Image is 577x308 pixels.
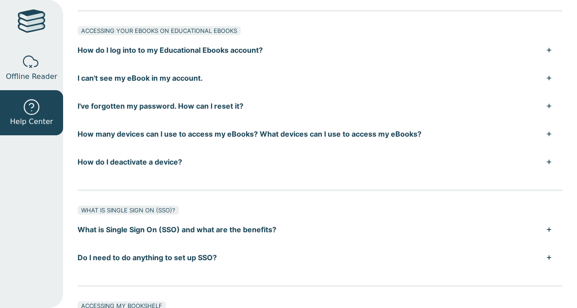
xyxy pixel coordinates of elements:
button: How do I deactivate a device? [78,148,563,176]
button: How do I log into to my Educational Ebooks account? [78,36,563,64]
div: WHAT IS SINGLE SIGN ON (SSO)? [78,206,179,215]
button: I've forgotten my password. How can I reset it? [78,92,563,120]
span: Offline Reader [6,71,57,82]
span: Help Center [10,116,53,127]
button: Do I need to do anything to set up SSO? [78,244,563,271]
button: How many devices can I use to access my eBooks? What devices can I use to access my eBooks? [78,120,563,148]
button: I can't see my eBook in my account. [78,64,563,92]
div: ACCESSING YOUR EBOOKS ON EDUCATIONAL EBOOKS [78,26,241,35]
button: What is Single Sign On (SSO) and what are the benefits? [78,216,563,244]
